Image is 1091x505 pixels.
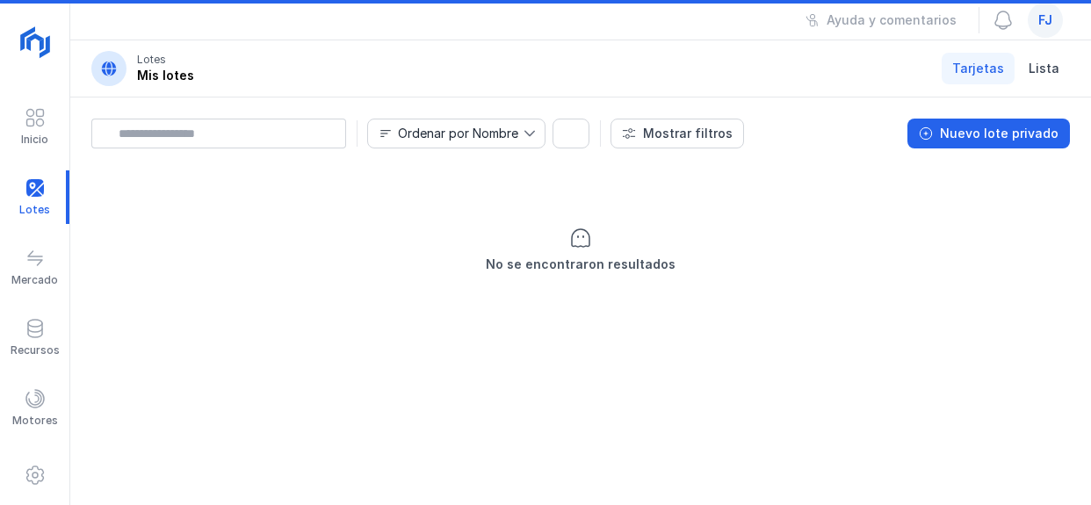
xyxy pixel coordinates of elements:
[1018,53,1070,84] a: Lista
[1038,11,1052,29] span: fj
[137,53,166,67] div: Lotes
[907,119,1070,148] button: Nuevo lote privado
[12,414,58,428] div: Motores
[794,5,968,35] button: Ayuda y comentarios
[643,125,733,142] div: Mostrar filtros
[486,256,676,273] div: No se encontraron resultados
[1029,60,1059,77] span: Lista
[11,343,60,357] div: Recursos
[942,53,1015,84] a: Tarjetas
[398,127,518,140] div: Ordenar por Nombre
[827,11,957,29] div: Ayuda y comentarios
[21,133,48,147] div: Inicio
[368,119,524,148] span: Nombre
[13,20,57,64] img: logoRight.svg
[940,125,1058,142] div: Nuevo lote privado
[611,119,744,148] button: Mostrar filtros
[11,273,58,287] div: Mercado
[137,67,194,84] div: Mis lotes
[952,60,1004,77] span: Tarjetas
